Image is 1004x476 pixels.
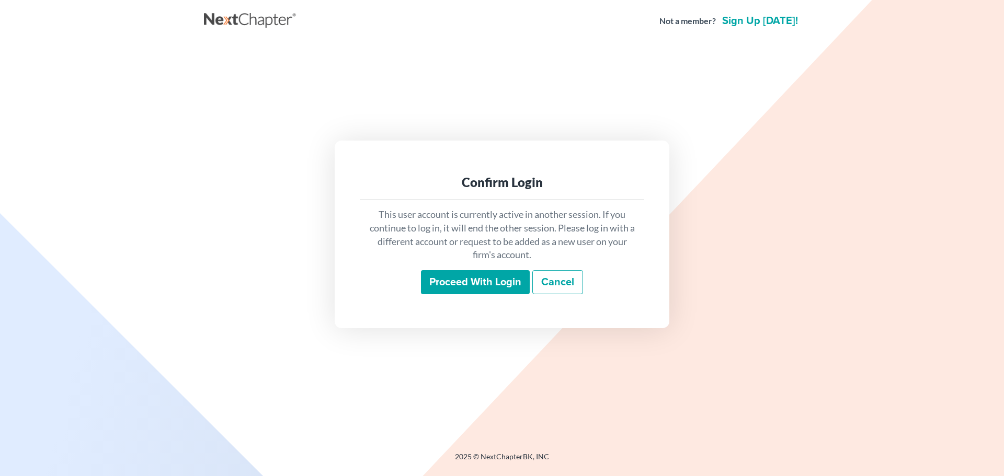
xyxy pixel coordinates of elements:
[659,15,716,27] strong: Not a member?
[368,174,636,191] div: Confirm Login
[204,451,800,470] div: 2025 © NextChapterBK, INC
[368,208,636,262] p: This user account is currently active in another session. If you continue to log in, it will end ...
[532,270,583,294] a: Cancel
[421,270,530,294] input: Proceed with login
[720,16,800,26] a: Sign up [DATE]!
